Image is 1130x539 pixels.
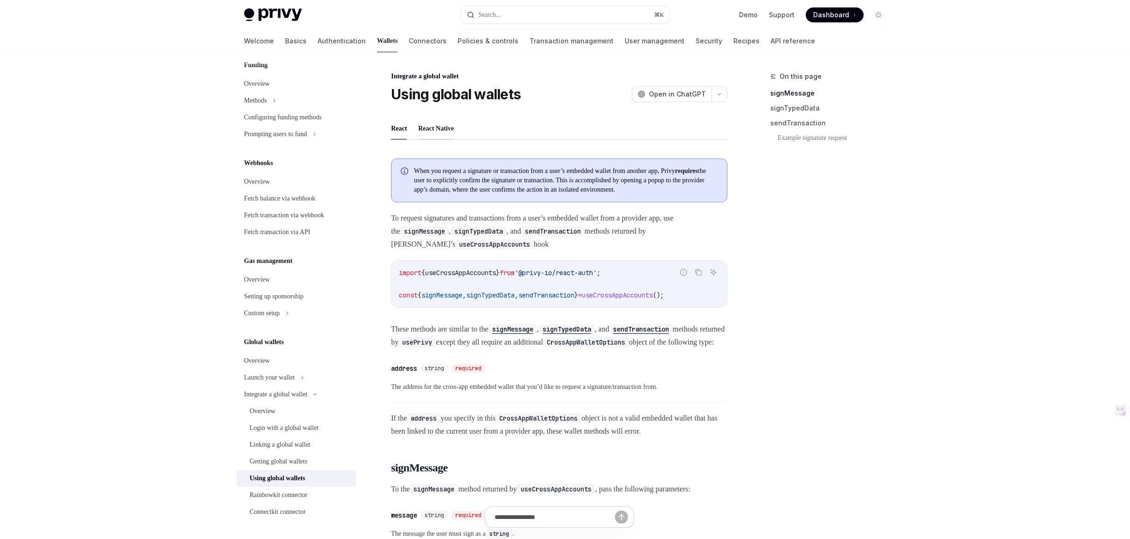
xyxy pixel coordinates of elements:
[452,364,485,373] div: required
[609,324,673,334] code: sendTransaction
[425,269,496,277] span: useCrossAppAccounts
[244,291,304,302] div: Setting up sponsorship
[250,422,319,434] div: Login with a global wallet
[515,291,518,299] span: ,
[421,291,462,299] span: signMessage
[377,30,398,52] a: Wallets
[418,291,421,299] span: {
[451,226,507,236] code: signTypedData
[237,420,356,436] a: Login with a global wallet
[696,30,722,52] a: Security
[649,90,706,99] span: Open in ChatGPT
[391,483,727,496] span: To the method returned by , pass the following parameters:
[771,30,815,52] a: API reference
[462,291,466,299] span: ,
[237,109,356,126] a: Configuring funding methods
[478,9,501,21] div: Search...
[495,413,581,423] code: CrossAppWalletOptions
[237,470,356,487] a: Using global wallets
[244,372,295,383] div: Launch your wallet
[780,71,822,82] span: On this page
[285,30,307,52] a: Basics
[237,403,356,420] a: Overview
[500,269,515,277] span: from
[677,266,690,278] button: Report incorrect code
[543,337,629,347] code: CrossAppWalletOptions
[418,117,454,139] button: React Native
[778,131,893,145] a: Example signature request
[582,291,653,299] span: useCrossAppAccounts
[399,269,421,277] span: import
[597,269,600,277] span: ;
[733,30,760,52] a: Recipes
[871,7,886,22] button: Toggle dark mode
[409,30,446,52] a: Connectors
[770,116,893,131] a: sendTransaction
[460,7,670,23] button: Search...⌘K
[244,176,270,187] div: Overview
[244,193,315,204] div: Fetch balance via webhook
[237,453,356,470] a: Getting global wallets
[675,167,698,174] strong: requires
[625,30,684,52] a: User management
[466,291,515,299] span: signTypedData
[806,7,864,22] a: Dashboard
[400,226,449,236] code: signMessage
[250,506,306,518] div: Connectkit connector
[250,473,305,484] div: Using global wallets
[539,325,595,333] a: signTypedData
[654,11,664,19] span: ⌘ K
[391,364,417,373] div: address
[391,323,727,349] span: These methods are similar to the , , and methods returned by except they all require an additiona...
[237,352,356,369] a: Overview
[653,291,664,299] span: ();
[455,239,534,249] code: useCrossAppAccounts
[401,167,410,177] svg: Info
[244,227,310,238] div: Fetch transaction via API
[739,10,758,20] a: Demo
[530,30,614,52] a: Transaction management
[250,456,307,467] div: Getting global wallets
[391,460,447,475] span: signMessage
[237,487,356,504] a: Rainbowkit connector
[398,337,436,347] code: usePrivy
[496,269,500,277] span: }
[488,324,537,334] code: signMessage
[244,112,321,123] div: Configuring funding methods
[244,308,280,319] div: Custom setup
[237,436,356,453] a: Linking a global wallet
[244,95,267,106] div: Methods
[237,224,356,241] a: Fetch transaction via API
[692,266,705,278] button: Copy the contents from the code block
[399,291,418,299] span: const
[237,173,356,190] a: Overview
[318,30,366,52] a: Authentication
[521,226,585,236] code: sendTransaction
[391,412,727,438] span: If the you specify in this object is not a valid embedded wallet that has been linked to the curr...
[244,129,307,140] div: Prompting users to fund
[237,190,356,207] a: Fetch balance via webhook
[244,78,270,90] div: Overview
[244,389,307,400] div: Integrate a global wallet
[244,8,302,21] img: light logo
[391,72,727,81] div: Integrate a global wallet
[391,212,727,251] span: To request signatures and transactions from a user’s embedded wallet from a provider app, use the...
[488,325,537,333] a: signMessage
[391,381,727,393] span: The address for the cross-app embedded wallet that you’d like to request a signature/transaction ...
[407,413,440,423] code: address
[237,504,356,520] a: Connectkit connector
[410,484,458,494] code: signMessage
[517,484,595,494] code: useCrossAppAccounts
[237,76,356,92] a: Overview
[250,439,310,450] div: Linking a global wallet
[707,266,719,278] button: Ask AI
[770,101,893,116] a: signTypedData
[539,324,595,334] code: signTypedData
[237,271,356,288] a: Overview
[414,166,718,194] span: When you request a signature or transaction from a user’s embedded wallet from another app, Privy...
[244,355,270,366] div: Overview
[518,291,574,299] span: sendTransaction
[391,117,407,139] button: React
[609,325,673,333] a: sendTransaction
[615,511,628,524] button: Send message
